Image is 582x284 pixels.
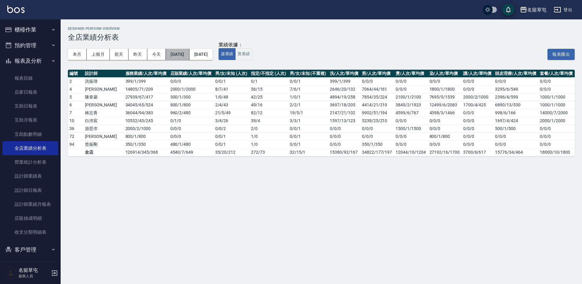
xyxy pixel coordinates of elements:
[249,132,288,140] td: 1 / 0
[169,125,214,132] td: 0 / 0 / 0
[214,148,250,156] td: 35 / 20 / 212
[288,85,329,93] td: 7 / 6 / 1
[462,101,493,109] td: 1700/4/425
[462,132,493,140] td: 0/0/0
[538,85,575,93] td: 0/0/0
[68,117,83,125] td: 10
[83,125,124,132] td: 游思岑
[83,85,124,93] td: [PERSON_NAME]
[538,140,575,148] td: 0/0/0
[360,93,394,101] td: 7854/35/224
[428,125,462,132] td: 0/0/0
[83,117,124,125] td: 白沛宸
[394,140,428,148] td: 0/0/0
[214,70,250,78] th: 男/女/未知 (人次)
[538,101,575,109] td: 1000/1/1000
[124,125,169,132] td: 2000 / 2 / 1000
[83,140,124,148] td: 曾振剛
[83,101,124,109] td: [PERSON_NAME]
[394,109,428,117] td: 4599/6/767
[328,125,360,132] td: 0/0/0
[328,85,360,93] td: 2646/20/132
[428,85,462,93] td: 1800/1/1800
[68,101,83,109] td: 6
[124,109,169,117] td: 36044 / 94 / 383
[2,211,58,225] a: 店販抽成明細
[428,93,462,101] td: 7695/5/1539
[360,140,394,148] td: 350/1/350
[288,77,329,85] td: 0 / 0 / 1
[462,85,493,93] td: 0/0/0
[5,267,17,279] img: Person
[2,85,58,99] a: 店家日報表
[360,109,394,117] td: 9902/51/194
[493,109,538,117] td: 998/6/166
[249,93,288,101] td: 42 / 25
[394,77,428,85] td: 0/0/0
[249,117,288,125] td: 39 / 4
[394,85,428,93] td: 0/0/0
[288,109,329,117] td: 19 / 5 / 1
[214,85,250,93] td: 8 / 7 / 41
[328,109,360,117] td: 2147/21/102
[169,140,214,148] td: 480 / 1 / 480
[249,101,288,109] td: 49 / 16
[124,132,169,140] td: 800 / 1 / 800
[288,117,329,125] td: 3 / 3 / 1
[462,125,493,132] td: 0/0/0
[219,48,236,60] button: 虛業績
[493,117,538,125] td: 1697/4/424
[517,4,549,16] button: 名留草屯
[328,148,360,156] td: 15380/92/167
[214,101,250,109] td: 2 / 4 / 43
[328,132,360,140] td: 0/0/0
[394,125,428,132] td: 1500/1/1500
[360,132,394,140] td: 0/0/0
[2,141,58,155] a: 全店業績分析表
[428,101,462,109] td: 12499/6/2083
[68,93,83,101] td: 5
[462,77,493,85] td: 0/0/0
[169,109,214,117] td: 960 / 2 / 480
[249,70,288,78] th: 指定/不指定 (人次)
[18,273,49,279] p: 服務人員
[328,117,360,125] td: 1597/13/123
[328,77,360,85] td: 399/1/399
[288,93,329,101] td: 1 / 0 / 1
[428,70,462,78] th: 染/人次/單均價
[493,70,538,78] th: 頭皮理療/人次/單均價
[83,93,124,101] td: 陳韋菱
[124,77,169,85] td: 399 / 1 / 399
[169,117,214,125] td: 0 / 1 / 0
[462,93,493,101] td: 2000/2/1000
[147,49,166,60] button: 今天
[462,148,493,156] td: 3700/6/617
[2,225,58,239] a: 收支分類明細表
[394,101,428,109] td: 3845/2/1923
[214,93,250,101] td: 1 / 0 / 48
[551,4,575,15] button: 登出
[214,125,250,132] td: 0 / 0 / 2
[538,125,575,132] td: 0/0/0
[493,101,538,109] td: 6890/13/530
[2,113,58,127] a: 互助月報表
[166,49,189,60] button: [DATE]
[493,77,538,85] td: 0/0/0
[288,132,329,140] td: 0 / 0 / 1
[68,49,87,60] button: 本月
[124,93,169,101] td: 27939 / 67 / 417
[129,49,147,60] button: 昨天
[249,125,288,132] td: 2 / 0
[538,93,575,101] td: 1000/1/1000
[328,70,360,78] th: 洗/人次/單均價
[68,85,83,93] td: 4
[394,148,428,156] td: 12044/10/1204
[428,148,462,156] td: 27192/16/1700
[428,109,462,117] td: 4398/3/1466
[360,117,394,125] td: 5238/25/210
[7,5,25,13] img: Logo
[68,109,83,117] td: 7
[214,140,250,148] td: 0 / 0 / 1
[249,77,288,85] td: 0 / 1
[394,117,428,125] td: 0/0/0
